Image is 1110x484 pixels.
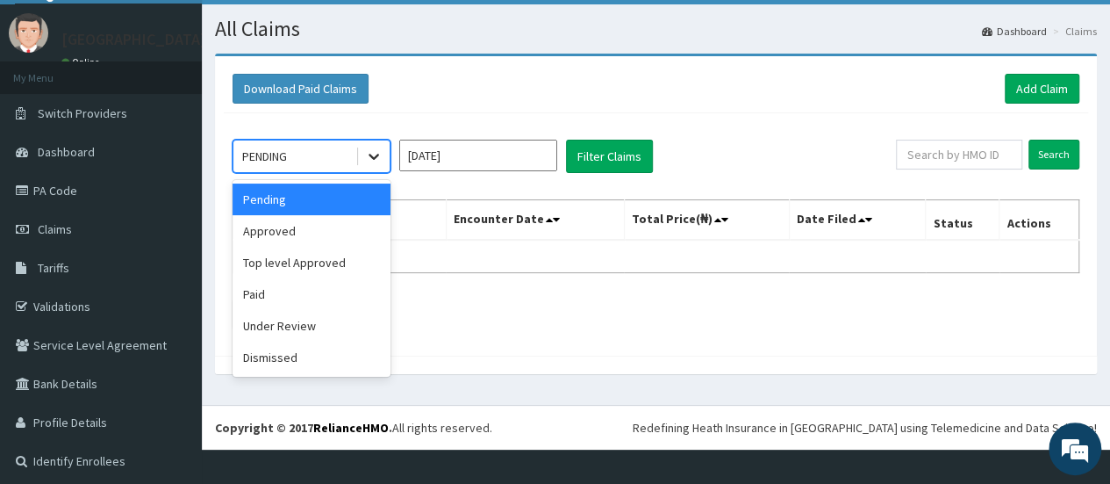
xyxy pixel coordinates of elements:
div: Pending [233,184,390,215]
footer: All rights reserved. [202,405,1110,450]
a: Online [61,56,104,69]
button: Download Paid Claims [233,74,369,104]
div: Dismissed [233,342,390,373]
input: Search by HMO ID [896,140,1022,170]
th: Total Price(₦) [624,200,789,241]
a: Dashboard [982,24,1047,39]
strong: Copyright © 2017 . [215,420,392,436]
a: RelianceHMO [313,420,389,436]
button: Filter Claims [566,140,653,173]
div: Top level Approved [233,247,390,278]
th: Status [926,200,999,241]
div: Under Review [233,310,390,342]
div: Redefining Heath Insurance in [GEOGRAPHIC_DATA] using Telemedicine and Data Science! [633,419,1097,437]
p: [GEOGRAPHIC_DATA] [61,32,206,47]
div: Paid [233,278,390,310]
input: Search [1028,140,1079,170]
div: Approved [233,215,390,247]
a: Add Claim [1005,74,1079,104]
span: Dashboard [38,144,95,160]
li: Claims [1049,24,1097,39]
input: Select Month and Year [399,140,557,171]
th: Date Filed [789,200,926,241]
span: Claims [38,221,72,237]
span: Switch Providers [38,105,127,121]
span: Tariffs [38,260,69,276]
h1: All Claims [215,18,1097,40]
th: Encounter Date [446,200,624,241]
img: User Image [9,13,48,53]
th: Actions [999,200,1079,241]
div: PENDING [242,148,287,165]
